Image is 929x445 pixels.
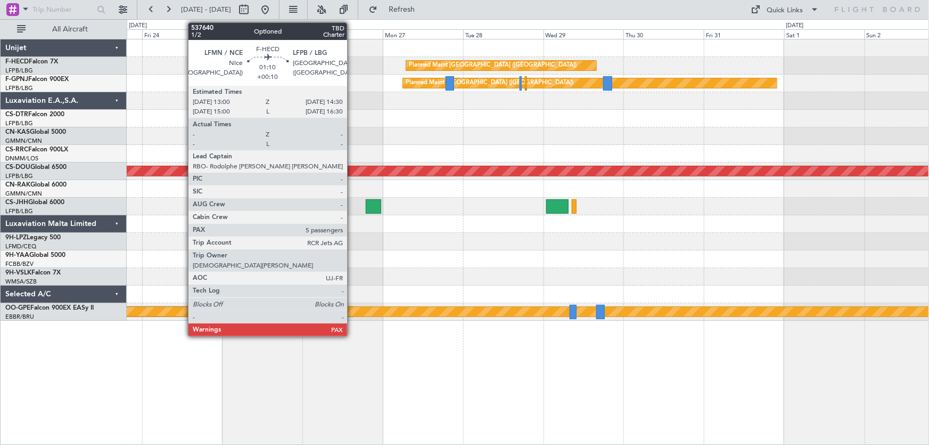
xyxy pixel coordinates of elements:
span: CS-DTR [5,111,28,118]
div: Planned Maint [GEOGRAPHIC_DATA] ([GEOGRAPHIC_DATA]) [409,58,577,74]
a: DNMM/LOS [5,155,38,163]
a: LFPB/LBG [5,67,33,75]
a: GMMN/CMN [5,137,42,145]
a: LFMD/CEQ [5,242,36,250]
span: Refresh [380,6,424,13]
span: All Aircraft [28,26,112,33]
div: Fri 31 [704,29,784,39]
input: Trip Number [32,2,94,18]
div: [DATE] [129,21,147,30]
div: Fri 24 [142,29,223,39]
div: Wed 29 [544,29,624,39]
button: All Aircraft [12,21,116,38]
span: OO-GPE [5,305,30,311]
button: Refresh [364,1,427,18]
a: CN-KASGlobal 5000 [5,129,66,135]
span: CS-JHH [5,199,28,206]
a: OO-GPEFalcon 900EX EASy II [5,305,94,311]
a: CN-RAKGlobal 6000 [5,182,67,188]
a: EBBR/BRU [5,313,34,321]
a: LFPB/LBG [5,119,33,127]
a: LFPB/LBG [5,84,33,92]
a: WMSA/SZB [5,278,37,286]
a: 9H-YAAGlobal 5000 [5,252,65,258]
span: 9H-LPZ [5,234,27,241]
a: 9H-VSLKFalcon 7X [5,270,61,276]
a: CS-JHHGlobal 6000 [5,199,64,206]
span: CN-KAS [5,129,30,135]
div: Sat 25 [223,29,303,39]
div: Planned Maint [GEOGRAPHIC_DATA] ([GEOGRAPHIC_DATA]) [406,75,573,91]
span: F-GPNJ [5,76,28,83]
a: CS-DTRFalcon 2000 [5,111,64,118]
a: F-GPNJFalcon 900EX [5,76,69,83]
a: 9H-LPZLegacy 500 [5,234,61,241]
a: FCBB/BZV [5,260,34,268]
span: [DATE] - [DATE] [181,5,231,14]
div: Tue 28 [463,29,544,39]
a: GMMN/CMN [5,190,42,198]
span: F-HECD [5,59,29,65]
a: F-HECDFalcon 7X [5,59,58,65]
span: CS-RRC [5,147,28,153]
div: Mon 27 [383,29,463,39]
a: LFPB/LBG [5,207,33,215]
button: Quick Links [746,1,825,18]
div: [DATE] [786,21,804,30]
span: CN-RAK [5,182,30,188]
div: Quick Links [767,5,803,16]
span: CS-DOU [5,164,30,171]
a: LFPB/LBG [5,172,33,180]
a: CS-RRCFalcon 900LX [5,147,68,153]
div: Thu 30 [623,29,704,39]
div: Sun 26 [302,29,383,39]
span: 9H-YAA [5,252,29,258]
div: Sat 1 [784,29,865,39]
a: CS-DOUGlobal 6500 [5,164,67,171]
span: 9H-VSLK [5,270,31,276]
